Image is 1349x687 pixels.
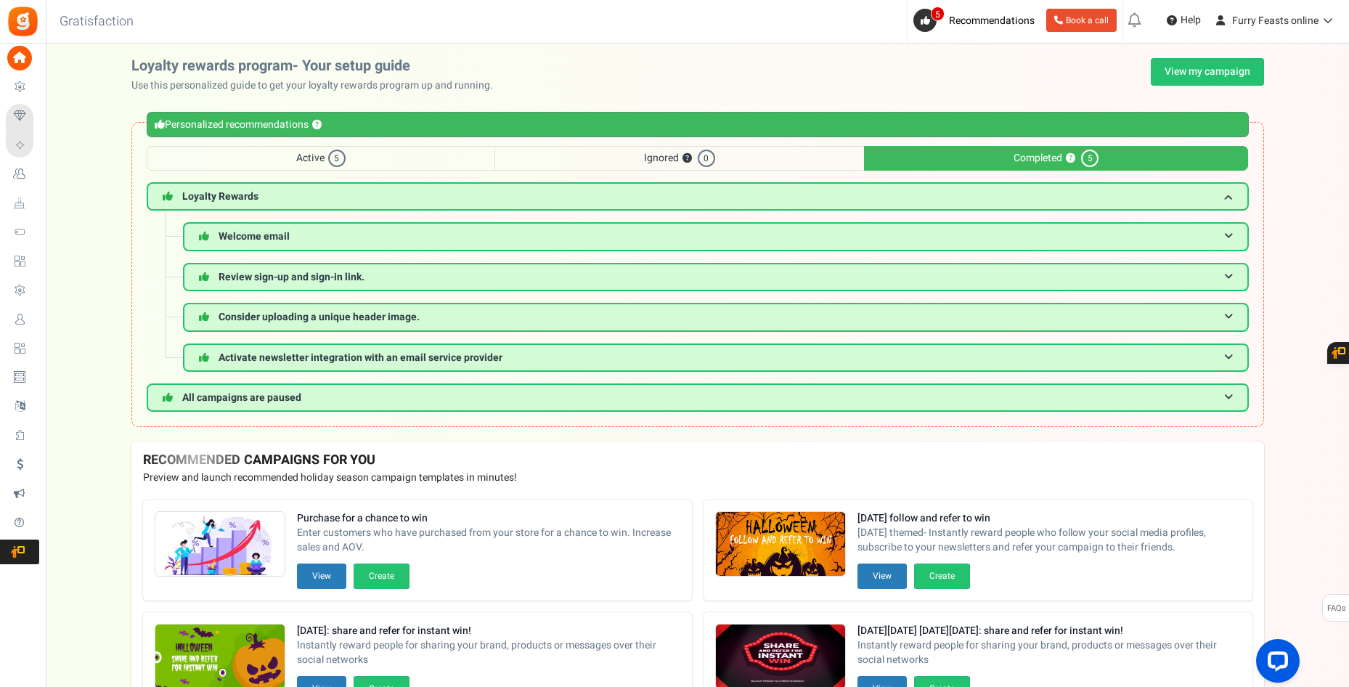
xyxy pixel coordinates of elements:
strong: [DATE]: share and refer for instant win! [297,624,680,638]
button: ? [682,154,692,163]
button: ? [1066,154,1075,163]
span: Review sign-up and sign-in link. [219,269,364,285]
button: Create [914,564,970,589]
strong: [DATE][DATE] [DATE][DATE]: share and refer for instant win! [857,624,1241,638]
a: Book a call [1046,9,1117,32]
strong: Purchase for a chance to win [297,511,680,526]
span: Help [1177,13,1201,28]
a: Help [1161,9,1207,32]
span: 0 [698,150,715,167]
span: 5 [931,7,945,21]
span: Enter customers who have purchased from your store for a chance to win. Increase sales and AOV. [297,526,680,555]
a: View my campaign [1151,58,1264,86]
span: Furry Feasts online [1232,13,1319,28]
p: Preview and launch recommended holiday season campaign templates in minutes! [143,471,1252,485]
button: ? [312,121,322,130]
span: Welcome email [219,229,290,244]
span: Completed [864,146,1248,171]
button: View [297,564,346,589]
p: Use this personalized guide to get your loyalty rewards program up and running. [131,78,505,93]
span: Instantly reward people for sharing your brand, products or messages over their social networks [297,638,680,667]
h3: Gratisfaction [44,7,150,36]
span: Instantly reward people for sharing your brand, products or messages over their social networks [857,638,1241,667]
span: Activate newsletter integration with an email service provider [219,350,502,365]
strong: [DATE] follow and refer to win [857,511,1241,526]
span: Recommendations [949,13,1035,28]
button: Create [354,564,409,589]
button: View [857,564,907,589]
span: FAQs [1326,595,1346,622]
div: Personalized recommendations [147,112,1249,137]
span: Ignored [495,146,864,171]
img: Gratisfaction [7,5,39,38]
img: Recommended Campaigns [716,512,845,577]
span: Loyalty Rewards [182,189,258,204]
img: Recommended Campaigns [155,512,285,577]
span: Consider uploading a unique header image. [219,309,420,325]
span: Active [147,146,495,171]
h4: RECOMMENDED CAMPAIGNS FOR YOU [143,453,1252,468]
span: [DATE] themed- Instantly reward people who follow your social media profiles, subscribe to your n... [857,526,1241,555]
span: 5 [328,150,346,167]
a: 5 Recommendations [913,9,1040,32]
h2: Loyalty rewards program- Your setup guide [131,58,505,74]
span: 5 [1081,150,1099,167]
span: All campaigns are paused [182,390,301,405]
